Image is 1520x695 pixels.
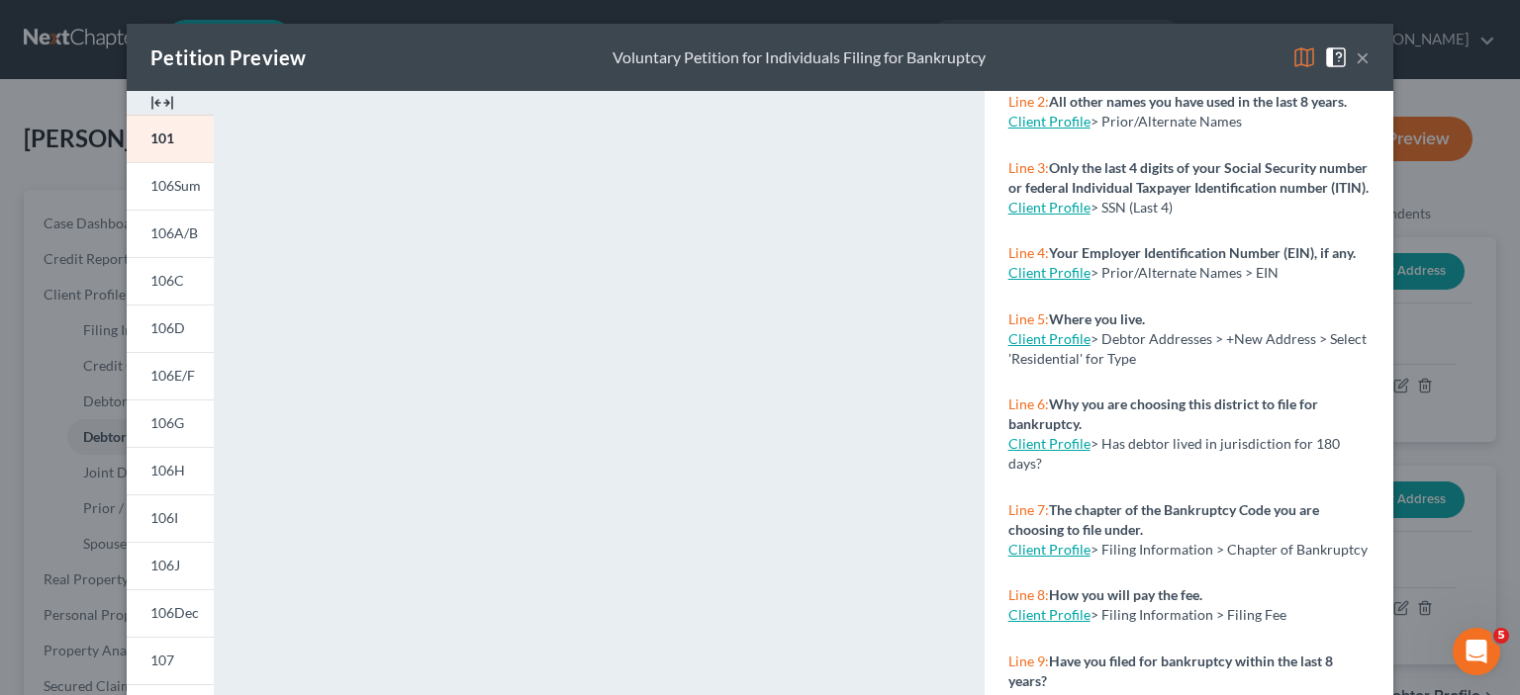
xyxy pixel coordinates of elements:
a: 106I [127,494,214,542]
span: 106C [150,272,184,289]
strong: Why you are choosing this district to file for bankruptcy. [1008,395,1318,432]
a: 106C [127,257,214,304]
strong: Only the last 4 digits of your Social Security number or federal Individual Taxpayer Identificati... [1008,159,1369,196]
span: > Prior/Alternate Names > EIN [1091,264,1279,281]
a: 106J [127,542,214,589]
strong: Where you live. [1049,310,1145,327]
div: Close [347,8,383,43]
button: Send a message… [339,536,371,567]
div: Voluntary Petition for Individuals Filing for Bankruptcy [613,46,986,69]
div: Hi [PERSON_NAME]! Right now, you do not have a residential address entered for your debtor(s). Yo... [32,171,309,365]
span: 106Sum [150,177,201,194]
a: 106Dec [127,589,214,637]
div: William says… [16,12,380,158]
button: Gif picker [94,544,110,560]
a: Client Profile [1008,330,1091,347]
h1: [PERSON_NAME] [96,10,225,25]
strong: The chapter of the Bankruptcy Code you are choosing to file under. [1008,501,1319,538]
a: 107 [127,637,214,684]
span: 107 [150,652,174,668]
strong: Your Employer Identification Number (EIN), if any. [1049,244,1356,261]
span: > Debtor Addresses > +New Address > Select 'Residential' for Type [1008,330,1367,367]
span: > SSN (Last 4) [1091,199,1173,216]
span: 106G [150,414,184,431]
strong: How you will pay the fee. [1049,586,1202,603]
span: 101 [150,130,174,146]
img: map-eea8200ae884c6f1103ae1953ef3d486a96c86aabb227e865a55264e3737af1f.svg [1292,45,1316,69]
a: Client Profile [1008,199,1091,216]
a: 106E/F [127,352,214,399]
img: help-close-5ba153eb36485ed6c1ea00a893f15db1cb9b99d6cae46e1a8edb6c62d00a1a76.svg [1324,45,1348,69]
span: > Prior/Alternate Names [1091,113,1242,130]
a: 106D [127,304,214,352]
div: Hi [PERSON_NAME]! Right now, you do not have a residential address entered for your debtor(s). Yo... [16,159,325,517]
span: 106H [150,462,185,478]
button: Emoji picker [62,544,78,560]
div: [PERSON_NAME] & [PERSON_NAME]. [110,53,364,73]
button: Start recording [126,544,142,560]
span: Line 6: [1008,395,1049,412]
a: Client Profile [1008,606,1091,623]
a: Client Profile [1008,264,1091,281]
div: [PERSON_NAME] & [PERSON_NAME].Thank you,Wm. [PERSON_NAME] [94,12,380,142]
a: 101 [127,115,214,162]
span: 106I [150,509,178,526]
span: Line 3: [1008,159,1049,176]
span: 106A/B [150,224,198,241]
span: Line 8: [1008,586,1049,603]
a: Client Profile [1008,113,1091,130]
button: go back [13,8,50,45]
img: expand-e0f6d898513216a626fdd78e52531dac95497ffd26381d4c15ee2fc46db09dca.svg [150,91,174,115]
a: 106Sum [127,162,214,210]
div: Lindsey says… [16,159,380,553]
span: > Filing Information > Chapter of Bankruptcy [1091,541,1368,558]
textarea: Message… [17,502,379,536]
strong: All other names you have used in the last 8 years. [1049,93,1347,110]
span: 106Dec [150,604,199,621]
div: Wm. [PERSON_NAME] [110,112,364,131]
span: 106J [150,557,180,573]
a: Client Profile [1008,435,1091,452]
span: Line 7: [1008,501,1049,518]
button: Home [310,8,347,45]
button: × [1356,45,1370,69]
a: 106G [127,399,214,447]
a: 106A/B [127,210,214,257]
span: Line 2: [1008,93,1049,110]
img: Profile image for Lindsey [56,11,88,43]
div: Petition Preview [150,43,306,71]
span: > Has debtor lived in jurisdiction for 180 days? [1008,435,1340,472]
iframe: Intercom live chat [1453,628,1500,675]
span: Line 4: [1008,244,1049,261]
div: Thank you, [110,82,364,102]
p: Active in the last 15m [96,25,237,44]
a: Client Profile [1008,541,1091,558]
a: 106H [127,447,214,494]
span: 106D [150,319,185,336]
span: Line 9: [1008,652,1049,669]
button: Upload attachment [31,544,47,560]
span: Line 5: [1008,310,1049,327]
strong: Have you filed for bankruptcy within the last 8 years? [1008,652,1333,689]
span: > Filing Information > Filing Fee [1091,606,1286,623]
span: 106E/F [150,367,195,384]
span: 5 [1493,628,1509,644]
